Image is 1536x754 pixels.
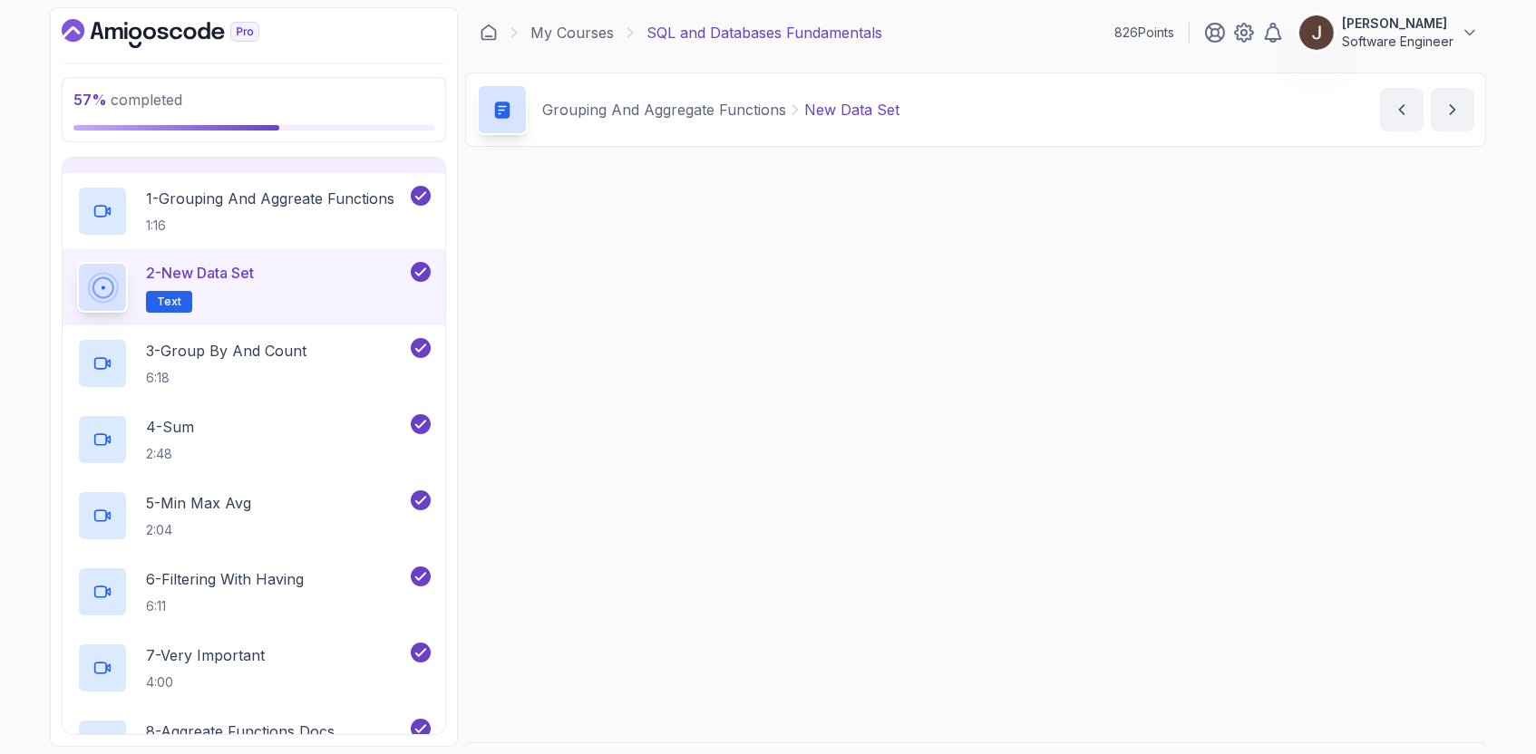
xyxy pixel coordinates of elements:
p: 2:48 [146,445,194,463]
p: 6 - Filtering With Having [146,568,304,590]
a: Dashboard [62,19,301,48]
img: user profile image [1299,15,1334,50]
p: 7 - Very Important [146,644,265,666]
p: 3 - Group By And Count [146,340,306,362]
p: 5 - Min Max Avg [146,492,251,514]
p: Software Engineer [1342,33,1453,51]
p: 4 - Sum [146,416,194,438]
p: 8 - Aggreate Functions Docs [146,720,335,742]
p: 1:16 [146,217,394,235]
p: 4:00 [146,673,265,691]
span: 57 % [73,91,107,109]
p: Grouping And Aggregate Functions [542,99,786,121]
p: 826 Points [1114,24,1174,42]
p: [PERSON_NAME] [1342,14,1453,33]
button: 2-New Data SetText [77,262,431,313]
button: 6-Filtering With Having6:11 [77,566,431,617]
p: 2 - New Data Set [146,262,254,284]
button: 4-Sum2:48 [77,414,431,465]
a: Dashboard [480,24,498,42]
span: completed [73,91,182,109]
p: New Data Set [804,99,899,121]
button: user profile image[PERSON_NAME]Software Engineer [1298,14,1479,51]
p: 6:11 [146,597,304,615]
p: 6:18 [146,369,306,387]
p: 2:04 [146,521,251,539]
button: 5-Min Max Avg2:04 [77,490,431,541]
button: next content [1431,88,1474,131]
button: 1-Grouping And Aggreate Functions1:16 [77,186,431,237]
span: Text [157,295,181,309]
a: My Courses [530,22,614,43]
p: SQL and Databases Fundamentals [646,22,882,43]
p: 1 - Grouping And Aggreate Functions [146,188,394,209]
button: previous content [1380,88,1424,131]
button: 7-Very Important4:00 [77,643,431,693]
button: 3-Group By And Count6:18 [77,338,431,389]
